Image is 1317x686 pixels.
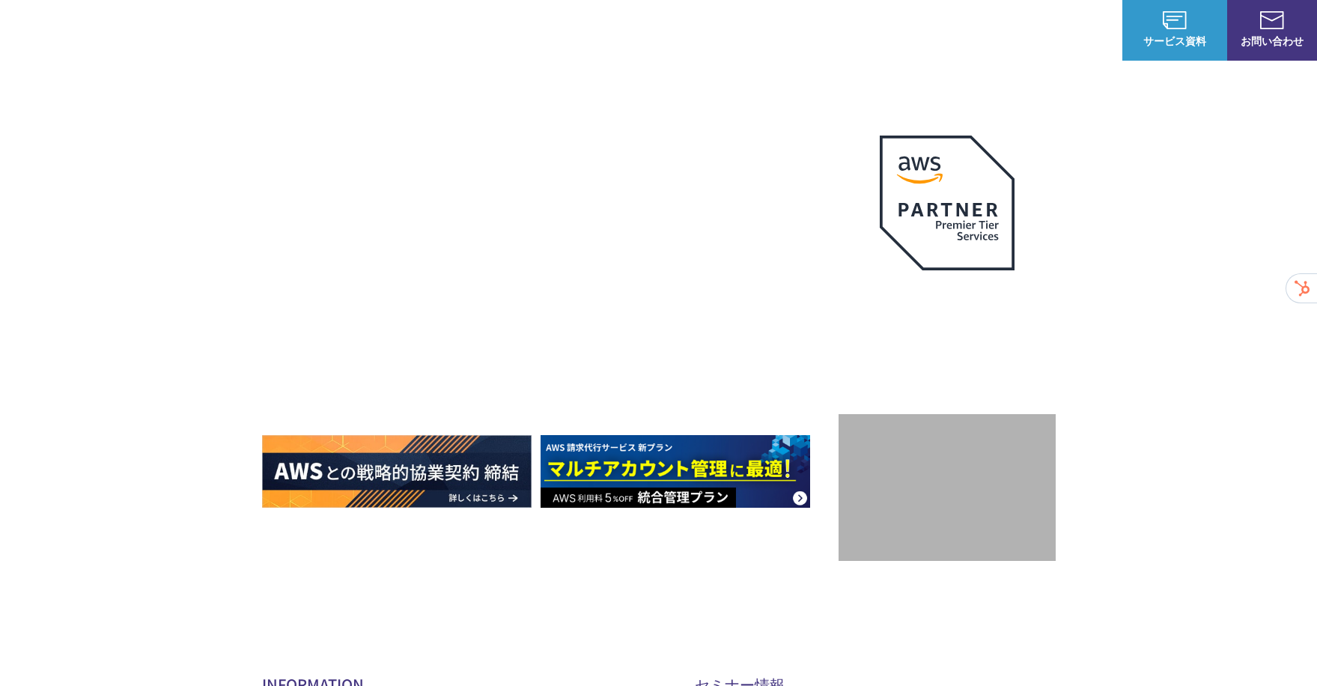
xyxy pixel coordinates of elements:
em: AWS [930,288,964,310]
h1: AWS ジャーニーの 成功を実現 [262,246,839,390]
p: 業種別ソリューション [757,22,877,38]
p: AWSの導入からコスト削減、 構成・運用の最適化からデータ活用まで 規模や業種業態を問わない マネージドサービスで [262,166,839,231]
img: AWSとの戦略的協業契約 締結 [262,435,532,508]
a: AWS総合支援サービス C-Chorus NHN テコラスAWS総合支援サービス [22,12,281,48]
span: NHN テコラス AWS総合支援サービス [172,14,281,46]
p: サービス [670,22,727,38]
img: AWSプレミアティアサービスパートナー [880,136,1015,270]
p: ナレッジ [979,22,1035,38]
img: 契約件数 [869,437,1026,546]
img: AWS請求代行サービス 統合管理プラン [541,435,810,508]
img: お問い合わせ [1260,11,1284,29]
p: 強み [604,22,640,38]
a: ログイン [1065,22,1107,38]
span: サービス資料 [1122,33,1227,49]
span: お問い合わせ [1227,33,1317,49]
img: AWS総合支援サービス C-Chorus サービス資料 [1163,11,1187,29]
p: 最上位プレミアティア サービスパートナー [862,288,1032,346]
a: 導入事例 [907,22,949,38]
